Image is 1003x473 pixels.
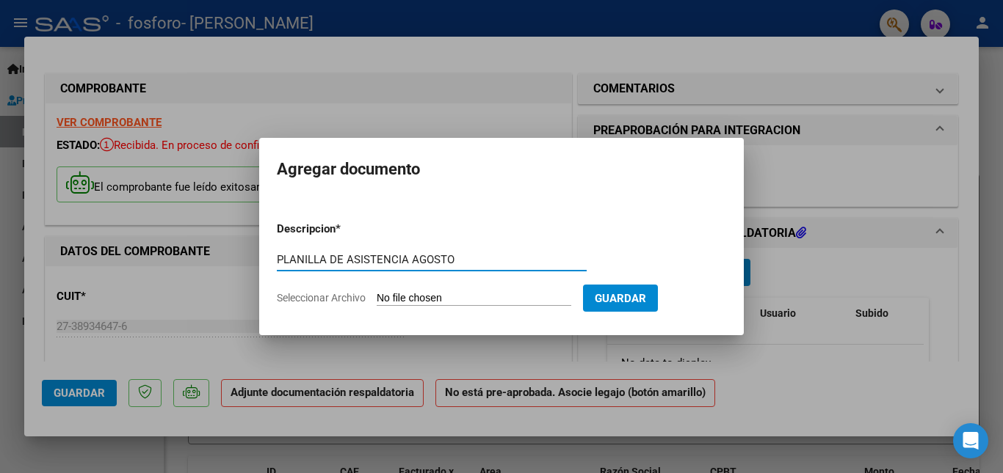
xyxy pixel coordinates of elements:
h2: Agregar documento [277,155,726,183]
button: Guardar [583,285,658,312]
div: Open Intercom Messenger [953,423,988,458]
span: Seleccionar Archivo [277,292,366,304]
span: Guardar [595,292,646,305]
p: Descripcion [277,221,412,238]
